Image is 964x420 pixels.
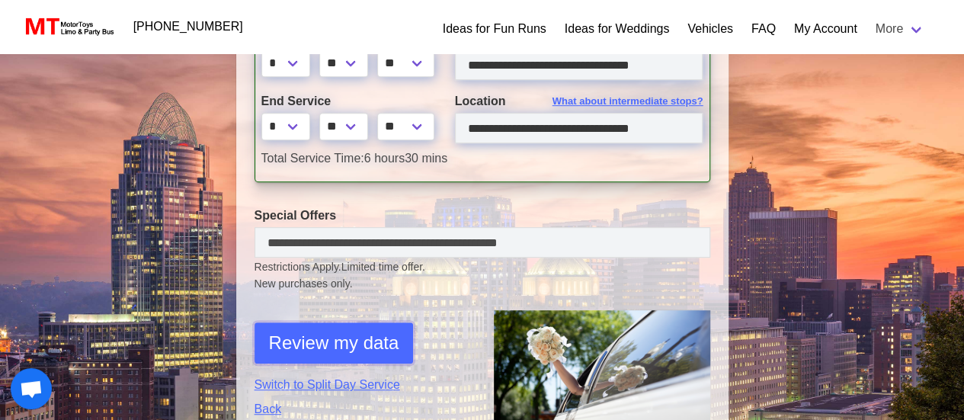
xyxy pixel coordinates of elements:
a: Back [255,400,471,418]
a: My Account [794,20,857,38]
span: Total Service Time: [261,152,364,165]
div: 6 hours [250,149,715,168]
button: Review my data [255,322,414,364]
a: Vehicles [687,20,733,38]
div: Open chat [11,368,52,409]
a: FAQ [751,20,776,38]
a: Switch to Split Day Service [255,376,471,394]
a: Ideas for Weddings [565,20,670,38]
label: End Service [261,92,432,111]
span: Limited time offer. [341,259,425,275]
label: Special Offers [255,207,710,225]
span: Location [455,95,506,107]
span: 30 mins [405,152,447,165]
a: Ideas for Fun Runs [443,20,546,38]
span: Review my data [269,329,399,357]
img: MotorToys Logo [21,16,115,37]
span: New purchases only. [255,276,710,292]
small: Restrictions Apply. [255,261,710,292]
a: [PHONE_NUMBER] [124,11,252,42]
span: What about intermediate stops? [552,94,703,109]
a: More [866,14,934,44]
